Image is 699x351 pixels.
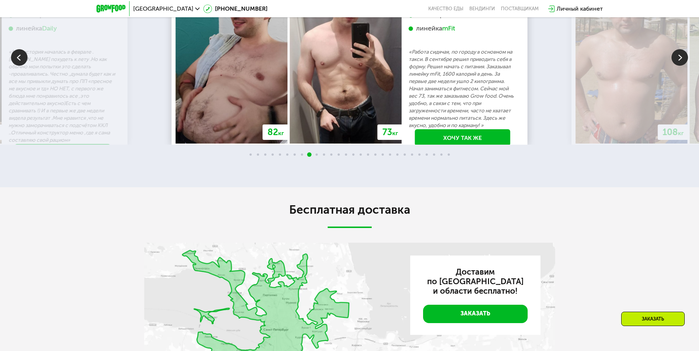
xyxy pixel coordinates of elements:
[409,48,517,129] p: «Работа сидячая, по городу в основном на такси. В сентябре решил приводить себя в форму. Решил на...
[469,6,495,12] a: Вендинги
[15,144,110,160] a: Хочу так же
[9,48,117,144] p: «Моя история началась в феврале .[PERSON_NAME] похудеть к лету .Но как обычно мои попытки это сде...
[133,6,193,12] span: [GEOGRAPHIC_DATA]
[658,124,689,140] div: 108
[415,129,510,146] a: Хочу так же
[203,4,267,13] a: [PHONE_NUMBER]
[11,49,28,66] img: Slide left
[621,312,685,326] div: Заказать
[442,24,455,33] div: mFit
[378,124,403,140] div: 73
[42,24,57,33] div: Daily
[423,305,528,323] a: Заказать
[392,130,398,137] span: кг
[428,6,463,12] a: Качество еды
[409,24,517,33] div: линейка
[501,6,539,12] div: поставщикам
[9,24,117,33] div: линейка
[263,124,289,140] div: 82
[671,49,688,66] img: Slide right
[557,4,603,13] div: Личный кабинет
[278,130,284,137] span: кг
[144,202,555,217] h2: Бесплатная доставка
[423,267,528,296] h3: Доставим по [GEOGRAPHIC_DATA] и области бесплатно!
[678,130,684,137] span: кг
